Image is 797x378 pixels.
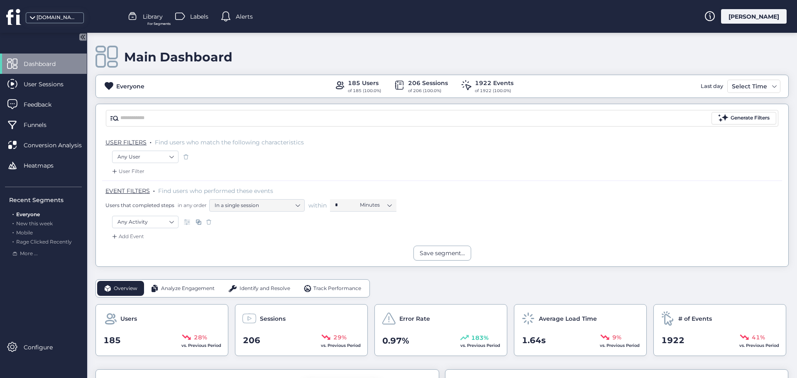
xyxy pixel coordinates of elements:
span: vs. Previous Period [600,343,640,348]
span: Conversion Analysis [24,141,94,150]
div: Select Time [730,81,769,91]
span: USER FILTERS [105,139,147,146]
div: Main Dashboard [124,49,232,65]
span: 9% [612,333,621,342]
span: EVENT FILTERS [105,187,150,195]
span: 1922 [661,334,685,347]
span: 183% [471,333,489,342]
span: vs. Previous Period [460,343,500,348]
span: More ... [20,250,38,258]
span: 28% [194,333,207,342]
span: Feedback [24,100,64,109]
span: # of Events [678,314,712,323]
span: . [12,219,14,227]
span: Heatmaps [24,161,66,170]
span: Mobile [16,229,33,236]
span: 1.64s [522,334,546,347]
div: [DOMAIN_NAME] [37,14,78,22]
button: Generate Filters [711,112,776,124]
nz-select-item: Any Activity [117,216,173,228]
span: Track Performance [313,285,361,293]
div: of 206 (100.0%) [408,88,448,94]
span: Library [143,12,163,21]
span: vs. Previous Period [181,343,221,348]
div: [PERSON_NAME] [721,9,787,24]
span: . [12,237,14,245]
span: vs. Previous Period [321,343,361,348]
span: New this week [16,220,53,227]
span: User Sessions [24,80,76,89]
div: Add Event [110,232,144,241]
span: vs. Previous Period [739,343,779,348]
span: For Segments [147,21,171,27]
span: Sessions [260,314,286,323]
span: Find users who performed these events [158,187,273,195]
span: . [12,228,14,236]
span: Dashboard [24,59,68,68]
span: Rage Clicked Recently [16,239,72,245]
div: Last day [699,80,725,93]
span: within [308,201,327,210]
span: Configure [24,343,65,352]
span: Error Rate [399,314,430,323]
div: 1922 Events [475,78,513,88]
div: User Filter [110,167,144,176]
span: Overview [114,285,137,293]
span: . [153,185,155,194]
span: Alerts [236,12,253,21]
nz-select-item: In a single session [215,199,299,212]
nz-select-item: Minutes [360,199,391,211]
span: Identify and Resolve [240,285,290,293]
div: of 185 (100.0%) [348,88,381,94]
nz-select-item: Any User [117,151,173,163]
span: Labels [190,12,208,21]
div: Recent Segments [9,195,82,205]
span: Users that completed steps [105,202,174,209]
div: Generate Filters [731,114,770,122]
div: Save segment... [420,249,465,258]
span: Users [120,314,137,323]
span: Funnels [24,120,59,129]
span: in any order [176,202,207,209]
span: 0.97% [382,334,409,347]
span: 206 [243,334,260,347]
span: Everyone [16,211,40,217]
span: Average Load Time [539,314,597,323]
div: Everyone [116,82,144,91]
span: Analyze Engagement [161,285,215,293]
span: 185 [103,334,121,347]
div: 185 Users [348,78,381,88]
span: 41% [752,333,765,342]
span: Find users who match the following characteristics [155,139,304,146]
span: 29% [333,333,347,342]
div: of 1922 (100.0%) [475,88,513,94]
div: 206 Sessions [408,78,448,88]
span: . [12,210,14,217]
span: . [150,137,152,145]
